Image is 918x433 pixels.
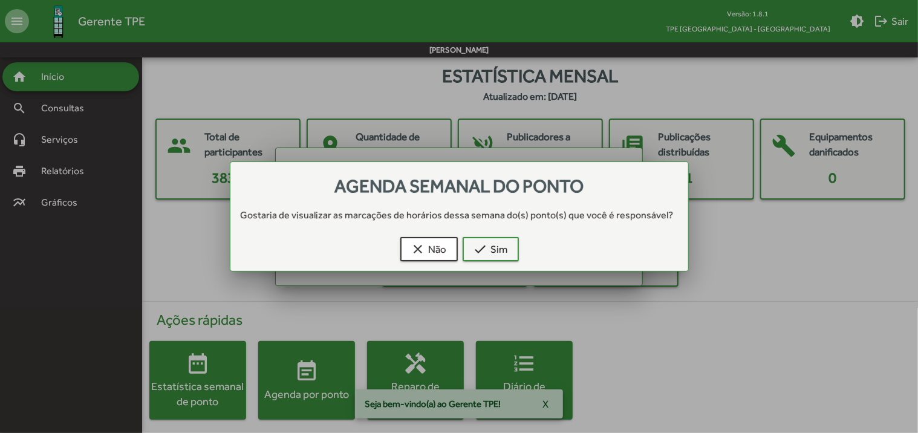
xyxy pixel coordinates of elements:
[411,238,446,260] span: Não
[462,237,518,261] button: Sim
[400,237,457,261] button: Não
[411,242,425,256] mat-icon: clear
[334,175,584,197] span: Agenda semanal do ponto
[473,242,487,256] mat-icon: check
[230,208,688,223] div: Gostaria de visualizar as marcações de horários dessa semana do(s) ponto(s) que você é responsável?
[473,238,507,260] span: Sim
